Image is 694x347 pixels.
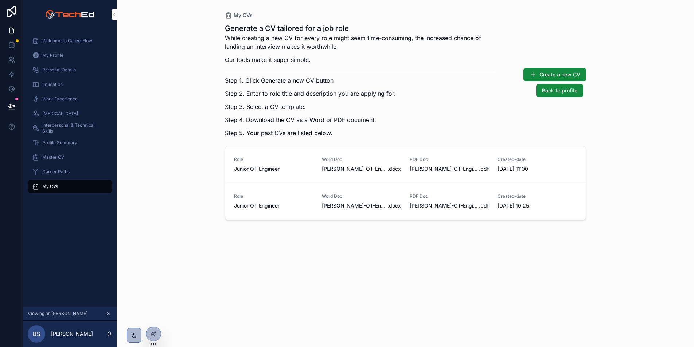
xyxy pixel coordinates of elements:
span: [PERSON_NAME]-OT-Engineer [410,165,479,173]
span: .docx [387,165,401,173]
h1: Generate a CV tailored for a job role [225,23,496,33]
span: Created-date [498,157,577,162]
span: [DATE] 10:25 [498,202,577,209]
img: App logo [45,9,94,20]
a: Profile Summary [28,136,112,149]
span: Career Paths [42,169,70,175]
span: Junior OT Engineer [234,202,313,209]
span: .docx [387,202,401,209]
a: My CVs [225,12,253,19]
a: Welcome to CareerFlow [28,34,112,47]
p: While creating a new CV for every role might seem time-consuming, the increased chance of landing... [225,33,496,51]
button: Create a new CV [523,68,586,81]
span: Back to profile [542,87,577,94]
span: Word Doc [322,193,401,199]
div: scrollable content [23,29,117,202]
a: Career Paths [28,165,112,178]
span: My CVs [234,12,253,19]
span: Viewing as [PERSON_NAME] [28,311,87,316]
span: Role [234,157,313,162]
span: [PERSON_NAME]-OT-Engineer [322,165,387,173]
p: Step 1. Click Generate a new CV button [225,76,496,85]
span: .pdf [479,165,489,173]
span: Profile Summary [42,140,77,146]
span: [PERSON_NAME]-OT-Engineer [322,202,387,209]
span: My Profile [42,52,63,58]
a: Interpersonal & Technical Skills [28,122,112,135]
a: RoleJunior OT EngineerWord Doc[PERSON_NAME]-OT-Engineer.docxPDF Doc[PERSON_NAME]-OT-Engineer.pdfC... [225,183,586,220]
span: Created-date [498,193,577,199]
span: Interpersonal & Technical Skills [42,122,105,134]
a: RoleJunior OT EngineerWord Doc[PERSON_NAME]-OT-Engineer.docxPDF Doc[PERSON_NAME]-OT-Engineer.pdfC... [225,146,586,183]
a: Education [28,78,112,91]
a: Master CV [28,151,112,164]
span: PDF Doc [410,193,489,199]
a: My Profile [28,49,112,62]
p: [PERSON_NAME] [51,330,93,338]
a: Work Experience [28,92,112,106]
button: Back to profile [536,84,583,97]
span: My CVs [42,184,58,189]
span: Create a new CV [539,71,580,78]
span: Work Experience [42,96,78,102]
span: [DATE] 11:00 [498,165,577,173]
p: Step 3. Select a CV template. [225,102,496,111]
span: BS [33,330,40,338]
span: Role [234,193,313,199]
span: Personal Details [42,67,76,73]
p: Step 5. Your past CVs are listed below. [225,129,496,137]
a: [MEDICAL_DATA] [28,107,112,120]
span: Welcome to CareerFlow [42,38,92,44]
span: .pdf [479,202,489,209]
span: [PERSON_NAME]-OT-Engineer [410,202,479,209]
span: PDF Doc [410,157,489,162]
a: My CVs [28,180,112,193]
span: Junior OT Engineer [234,165,313,173]
p: Step 2. Enter to role title and description you are applying for. [225,89,496,98]
p: Our tools make it super simple. [225,55,496,64]
span: Word Doc [322,157,401,162]
span: Master CV [42,154,64,160]
span: Education [42,82,63,87]
span: [MEDICAL_DATA] [42,111,78,117]
a: Personal Details [28,63,112,76]
p: Step 4. Download the CV as a Word or PDF document. [225,115,496,124]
